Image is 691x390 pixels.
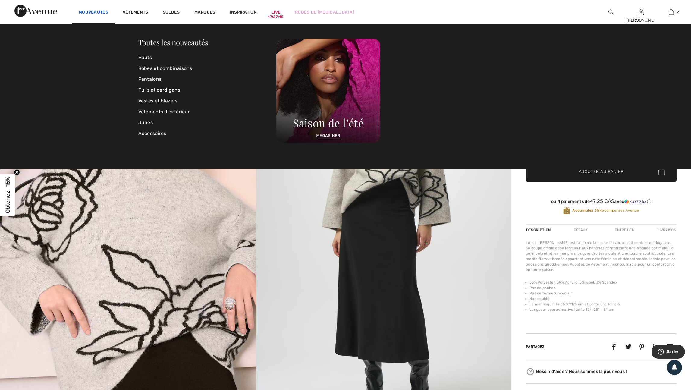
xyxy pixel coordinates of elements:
[138,74,277,85] a: Pantalons
[276,39,380,143] img: Nouveautés Joseph Ribkoff
[4,177,11,213] span: Obtenez -15%
[138,96,277,106] a: Vestes et blazers
[194,10,215,16] a: Marques
[656,8,686,16] a: 2
[608,8,614,16] img: recherche
[529,301,677,307] li: Le mannequin fait 5'9"/175 cm et porte une taille 6.
[529,285,677,291] li: Pas de poches
[138,63,277,74] a: Robes et combinaisons
[138,128,277,139] a: Accessoires
[658,168,665,175] img: Bag.svg
[572,208,639,213] span: Récompenses Avenue
[610,225,639,235] div: Entretien
[526,161,677,182] button: Ajouter au panier
[526,225,552,235] div: Description
[163,10,180,16] a: Soldes
[569,225,593,235] div: Détails
[639,8,644,16] img: Mes infos
[529,291,677,296] li: Pas de fermeture éclair
[138,117,277,128] a: Jupes
[138,85,277,96] a: Pulls et cardigans
[529,296,677,301] li: Non doublé
[639,9,644,15] a: Se connecter
[526,240,677,272] div: Le pull [PERSON_NAME] est l'allié parfait pour l'hiver, alliant confort et élégance. Sa coupe amp...
[526,198,677,206] div: ou 4 paiements de47.25 CA$avecSezzle Cliquez pour en savoir plus sur Sezzle
[526,344,545,349] span: Partagez
[138,106,277,117] a: Vêtements d'extérieur
[138,37,208,47] a: Toutes les nouveautés
[563,206,570,215] img: Récompenses Avenue
[626,17,656,24] div: [PERSON_NAME]
[526,198,677,204] div: ou 4 paiements de avec
[271,9,281,15] a: Live17:27:45
[624,199,646,204] img: Sezzle
[529,280,677,285] li: 53% Polyester, 39% Acrylic, 5% Wool, 3% Spandex
[590,198,614,204] span: 47.25 CA$
[579,168,624,175] span: Ajouter au panier
[526,367,677,376] div: Besoin d'aide ? Nous sommes là pour vous !
[677,9,679,15] span: 2
[138,52,277,63] a: Hauts
[14,169,20,175] button: Close teaser
[14,5,57,17] img: 1ère Avenue
[572,208,599,212] strong: Accumulez 35
[529,307,677,312] li: Longueur approximative (taille 12) : 25" - 64 cm
[230,10,257,16] span: Inspiration
[276,87,380,93] a: Nouveautés Joseph Ribkoff
[79,10,108,16] a: Nouveautés
[656,225,677,235] div: Livraison
[652,345,685,360] iframe: Ouvre un widget dans lequel vous pouvez trouver plus d’informations
[669,8,674,16] img: Mon panier
[123,10,148,16] a: Vêtements
[295,9,354,15] a: Robes de [MEDICAL_DATA]
[268,14,284,20] div: 17:27:45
